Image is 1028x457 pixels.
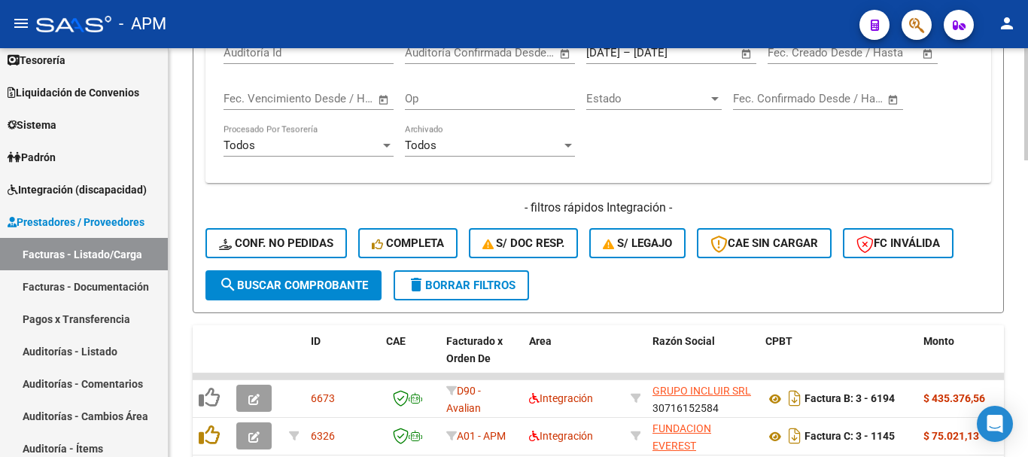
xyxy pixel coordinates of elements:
[380,325,440,391] datatable-header-cell: CAE
[697,228,832,258] button: CAE SIN CARGAR
[804,431,895,443] strong: Factura C: 3 - 1145
[219,236,333,250] span: Conf. no pedidas
[998,14,1016,32] mat-icon: person
[219,279,368,292] span: Buscar Comprobante
[529,430,593,442] span: Integración
[469,228,579,258] button: S/ Doc Resp.
[394,270,529,300] button: Borrar Filtros
[467,46,540,59] input: End date
[440,325,523,391] datatable-header-cell: Facturado x Orden De
[205,228,347,258] button: Conf. no pedidas
[12,14,30,32] mat-icon: menu
[923,392,985,404] strong: $ 435.376,56
[710,236,818,250] span: CAE SIN CARGAR
[311,335,321,347] span: ID
[529,392,593,404] span: Integración
[286,92,359,105] input: End date
[738,45,756,62] button: Open calendar
[768,46,817,59] input: Start date
[923,335,954,347] span: Monto
[8,149,56,166] span: Padrón
[646,325,759,391] datatable-header-cell: Razón Social
[205,200,991,216] h4: - filtros rápidos Integración -
[358,228,458,258] button: Completa
[759,325,917,391] datatable-header-cell: CPBT
[652,382,753,414] div: 30716152584
[765,335,792,347] span: CPBT
[407,276,425,294] mat-icon: delete
[372,236,444,250] span: Completa
[652,335,715,347] span: Razón Social
[843,228,953,258] button: FC Inválida
[586,92,708,105] span: Estado
[405,139,436,152] span: Todos
[311,392,335,404] span: 6673
[586,46,620,59] input: Start date
[917,325,1008,391] datatable-header-cell: Monto
[652,420,753,452] div: 33708388209
[224,92,272,105] input: Start date
[305,325,380,391] datatable-header-cell: ID
[885,91,902,108] button: Open calendar
[446,335,503,364] span: Facturado x Orden De
[8,181,147,198] span: Integración (discapacidad)
[977,406,1013,442] div: Open Intercom Messenger
[8,52,65,69] span: Tesorería
[603,236,672,250] span: S/ legajo
[795,92,868,105] input: End date
[8,117,56,133] span: Sistema
[311,430,335,442] span: 6326
[457,430,506,442] span: A01 - APM
[733,92,782,105] input: Start date
[652,422,711,452] span: FUNDACION EVEREST
[407,279,516,292] span: Borrar Filtros
[652,385,751,397] span: GRUPO INCLUIR SRL
[634,46,707,59] input: End date
[8,214,144,230] span: Prestadores / Proveedores
[923,430,979,442] strong: $ 75.021,13
[386,335,406,347] span: CAE
[785,424,804,448] i: Descargar documento
[119,8,166,41] span: - APM
[920,45,937,62] button: Open calendar
[8,84,139,101] span: Liquidación de Convenios
[376,91,393,108] button: Open calendar
[529,335,552,347] span: Area
[830,46,903,59] input: End date
[589,228,686,258] button: S/ legajo
[446,385,481,414] span: D90 - Avalian
[482,236,565,250] span: S/ Doc Resp.
[856,236,940,250] span: FC Inválida
[785,386,804,410] i: Descargar documento
[557,45,574,62] button: Open calendar
[219,276,237,294] mat-icon: search
[405,46,454,59] input: Start date
[804,393,895,405] strong: Factura B: 3 - 6194
[623,46,631,59] span: –
[205,270,382,300] button: Buscar Comprobante
[224,139,255,152] span: Todos
[523,325,625,391] datatable-header-cell: Area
